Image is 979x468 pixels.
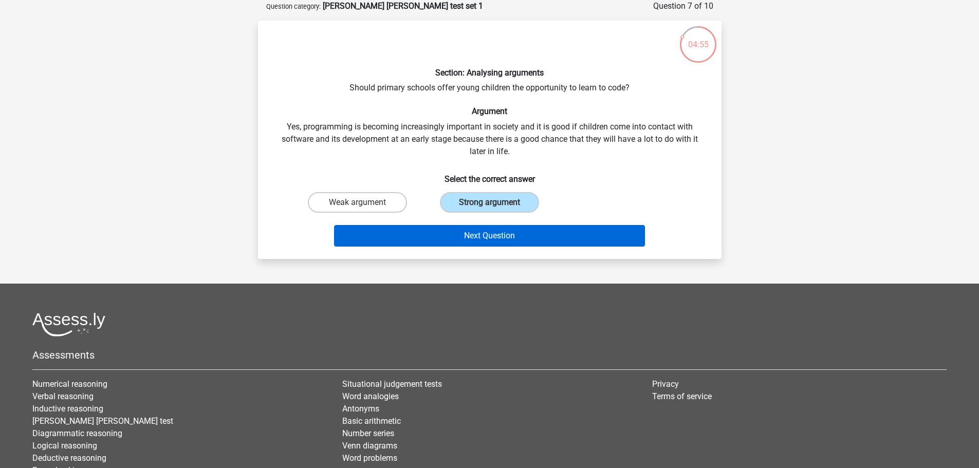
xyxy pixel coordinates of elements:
h6: Argument [274,106,705,116]
small: Question category: [266,3,321,10]
a: Verbal reasoning [32,391,94,401]
label: Weak argument [308,192,407,213]
a: Number series [342,428,394,438]
button: Next Question [334,225,645,247]
h6: Section: Analysing arguments [274,68,705,78]
div: Should primary schools offer young children the opportunity to learn to code? Yes, programming is... [262,29,717,251]
a: Diagrammatic reasoning [32,428,122,438]
strong: [PERSON_NAME] [PERSON_NAME] test set 1 [323,1,483,11]
a: Word problems [342,453,397,463]
a: Logical reasoning [32,441,97,451]
a: Deductive reasoning [32,453,106,463]
a: Terms of service [652,391,712,401]
a: [PERSON_NAME] [PERSON_NAME] test [32,416,173,426]
a: Antonyms [342,404,379,414]
h5: Assessments [32,349,947,361]
a: Inductive reasoning [32,404,103,414]
a: Numerical reasoning [32,379,107,389]
img: Assessly logo [32,312,105,336]
a: Situational judgement tests [342,379,442,389]
label: Strong argument [440,192,539,213]
a: Word analogies [342,391,399,401]
a: Venn diagrams [342,441,397,451]
a: Privacy [652,379,679,389]
h6: Select the correct answer [274,166,705,184]
a: Basic arithmetic [342,416,401,426]
div: 04:55 [679,25,717,51]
